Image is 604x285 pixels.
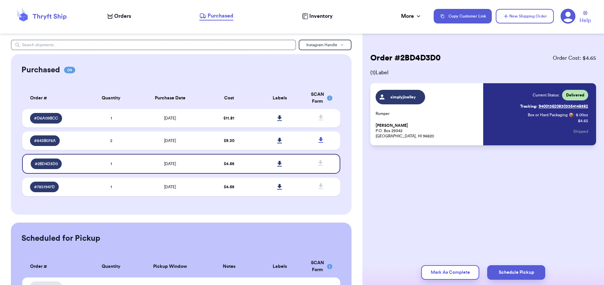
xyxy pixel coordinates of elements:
[434,9,492,23] button: Copy Customer Link
[164,116,176,120] span: [DATE]
[111,162,112,166] span: 1
[520,104,537,109] span: Tracking:
[199,12,233,20] a: Purchased
[22,87,86,109] th: Order #
[86,87,137,109] th: Quantity
[224,139,234,143] span: $ 9.30
[306,43,337,47] span: Instagram Handle
[34,116,58,121] span: # D6A09BCC
[224,162,234,166] span: $ 4.65
[566,92,584,98] span: Delivered
[401,12,422,20] div: More
[110,139,112,143] span: 2
[111,116,112,120] span: 1
[376,123,408,128] span: [PERSON_NAME]
[309,91,332,105] div: SCAN Form
[137,256,203,277] th: Pickup Window
[496,9,554,23] button: New Shipping Order
[580,11,591,24] a: Help
[254,256,305,277] th: Labels
[224,185,234,189] span: $ 4.65
[388,94,419,100] span: simplyjinelley
[578,118,588,124] p: $ 4.65
[254,87,305,109] th: Labels
[574,112,575,118] span: :
[580,17,591,24] span: Help
[528,113,574,117] span: Box or Hard Packaging 📦
[164,185,176,189] span: [DATE]
[533,92,559,98] span: Current Status:
[309,260,332,273] div: SCAN Form
[421,265,479,280] button: Mark As Complete
[164,162,176,166] span: [DATE]
[299,40,352,50] button: Instagram Handle
[520,101,588,112] a: Tracking:9400136208303364148582
[35,161,58,166] span: # 2BD4D3D0
[302,12,333,20] a: Inventory
[573,124,588,139] button: Shipped
[370,53,441,63] h2: Order # 2BD4D3D0
[114,12,131,20] span: Orders
[22,256,86,277] th: Order #
[553,54,596,62] span: Order Cost: $ 4.65
[487,265,545,280] button: Schedule Pickup
[576,112,588,118] span: 8.00 oz
[376,123,479,139] p: P.O. Box 29342 [GEOGRAPHIC_DATA], HI 96820
[11,40,296,50] input: Search shipments...
[111,185,112,189] span: 1
[34,138,56,143] span: # 843B076A
[208,12,233,20] span: Purchased
[223,116,234,120] span: $ 11.81
[34,184,55,190] span: # 7851947D
[64,67,75,73] span: 04
[203,87,254,109] th: Cost
[164,139,176,143] span: [DATE]
[21,65,60,75] h2: Purchased
[137,87,203,109] th: Purchase Date
[86,256,137,277] th: Quantity
[370,69,596,77] span: ( 1 ) Label
[21,233,100,244] h2: Scheduled for Pickup
[203,256,254,277] th: Notes
[376,111,479,116] p: Romper
[309,12,333,20] span: Inventory
[107,12,131,20] a: Orders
